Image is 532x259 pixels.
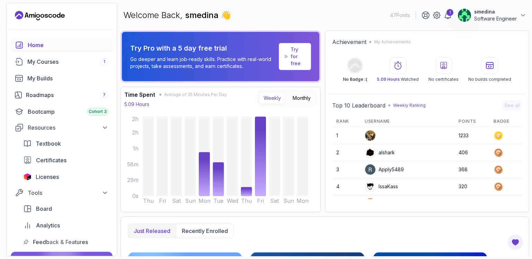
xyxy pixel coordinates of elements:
a: licenses [19,170,113,184]
span: Certificates [36,156,66,164]
span: 👋 [221,10,231,21]
p: smedina [474,8,517,15]
a: Try for free [291,46,305,67]
div: 1 [446,9,453,16]
a: bootcamp [11,105,113,119]
p: Watched [377,77,419,82]
span: 5.09 Hours [377,77,400,82]
td: 320 [454,178,489,195]
div: Home [28,41,108,49]
button: See all [502,101,522,110]
a: 1 [444,11,452,19]
a: Try for free [279,43,311,70]
tspan: Fri [257,198,264,204]
h3: Time Spent [124,90,155,99]
div: Roadmaps [26,91,108,99]
p: My Achievements [374,39,411,45]
img: user profile image [458,9,471,22]
div: wildmongoosefb425 [365,198,426,209]
tspan: Mon [297,198,309,204]
button: user profile imagesmedinaSoftware Engineer [458,8,526,22]
img: user profile image [365,198,375,209]
img: user profile image [365,181,375,192]
h2: Achievement [332,38,366,46]
tspan: Sat [271,198,280,204]
span: Board [36,205,52,213]
tspan: Thu [143,198,154,204]
div: Apply5489 [365,164,404,175]
div: Tools [28,189,108,197]
a: home [11,38,113,52]
p: 47 Points [390,12,410,19]
p: 5.09 Hours [124,101,149,108]
p: Just released [134,227,170,235]
h2: Top 10 Leaderboard [332,101,385,110]
a: Landing page [15,10,65,21]
tspan: Thu [241,198,252,204]
tspan: Wed [227,198,238,204]
span: Textbook [36,139,61,148]
img: user profile image [365,130,375,141]
div: IssaKass [365,181,398,192]
div: My Courses [27,58,108,66]
div: My Builds [27,74,108,83]
div: Resources [28,123,108,132]
tspan: 0s [132,193,139,200]
p: Go deeper and learn job-ready skills. Practice with real-world projects, take assessments, and ea... [130,56,276,70]
span: Cohort 3 [89,109,107,114]
span: Licenses [36,173,59,181]
img: jetbrains icon [23,173,32,180]
th: Rank [332,116,361,127]
td: 3 [332,161,361,178]
a: courses [11,55,113,69]
p: Recently enrolled [182,227,228,235]
span: Analytics [36,221,60,230]
p: Welcome Back, [123,10,231,21]
tspan: 29m [127,177,139,184]
tspan: 2h [132,129,139,136]
td: 2 [332,144,361,161]
tspan: Sun [185,198,196,204]
button: Tools [11,187,113,199]
p: No certificates [428,77,459,82]
tspan: Fri [159,198,166,204]
tspan: Sun [283,198,294,204]
p: Software Engineer [474,15,517,22]
tspan: Tue [213,198,223,204]
a: certificates [19,153,113,167]
button: Monthly [288,92,315,104]
img: user profile image [365,147,375,158]
button: Open Feedback Button [507,234,524,251]
th: Username [361,116,454,127]
span: smedina [185,10,221,20]
tspan: Sat [172,198,181,204]
span: Average of 25 Minutes Per Day [164,92,227,97]
td: 1233 [454,127,489,144]
a: analytics [19,218,113,232]
td: 279 [454,195,489,212]
tspan: 2h [132,116,139,122]
button: Weekly [259,92,285,104]
img: user profile image [365,164,375,175]
span: 1 [104,59,105,64]
td: 368 [454,161,489,178]
td: 5 [332,195,361,212]
tspan: 58m [127,161,139,168]
tspan: 1h [133,145,139,152]
p: Weekly Ranking [393,103,426,108]
a: feedback [19,235,113,249]
a: builds [11,71,113,85]
tspan: Mon [198,198,211,204]
th: Points [454,116,489,127]
span: 7 [103,92,106,98]
button: Just released [128,224,176,238]
button: Resources [11,121,113,134]
a: textbook [19,137,113,150]
td: 1 [332,127,361,144]
div: alshark [365,147,395,158]
td: 4 [332,178,361,195]
th: Badge [489,116,522,127]
td: 406 [454,144,489,161]
p: No Badge :( [343,77,367,82]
